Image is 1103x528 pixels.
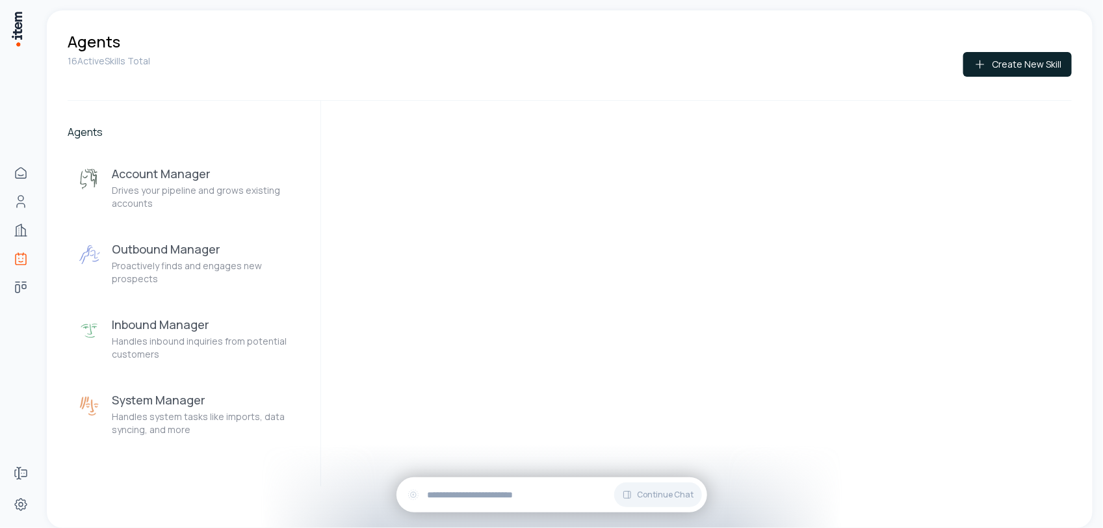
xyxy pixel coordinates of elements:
div: Continue Chat [396,477,707,512]
a: Settings [8,492,34,518]
a: Agents [8,246,34,272]
p: Handles inbound inquiries from potential customers [112,335,302,361]
p: Proactively finds and engages new prospects [112,259,302,285]
button: Create New Skill [963,52,1072,77]
h3: Account Manager [112,166,302,181]
button: Continue Chat [614,482,702,507]
h3: Inbound Manager [112,317,302,332]
h2: Agents [68,124,313,140]
h3: Outbound Manager [112,241,302,257]
a: Companies [8,217,34,243]
p: Handles system tasks like imports, data syncing, and more [112,410,302,436]
p: Drives your pipeline and grows existing accounts [112,184,302,210]
p: 16 Active Skills Total [68,55,150,68]
a: Contacts [8,189,34,215]
button: Inbound ManagerInbound ManagerHandles inbound inquiries from potential customers [68,306,313,371]
h1: Agents [68,31,120,52]
img: Inbound Manager [78,319,101,343]
a: Home [8,160,34,186]
span: Continue Chat [638,490,694,500]
button: Outbound ManagerOutbound ManagerProactively finds and engages new prospects [68,231,313,296]
button: System ManagerSystem ManagerHandles system tasks like imports, data syncing, and more [68,382,313,447]
img: Outbound Manager [78,244,101,267]
a: Forms [8,460,34,486]
img: Account Manager [78,168,101,192]
img: System Manager [78,395,101,418]
a: deals [8,274,34,300]
h3: System Manager [112,392,302,408]
img: Item Brain Logo [10,10,23,47]
button: Account ManagerAccount ManagerDrives your pipeline and grows existing accounts [68,155,313,220]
